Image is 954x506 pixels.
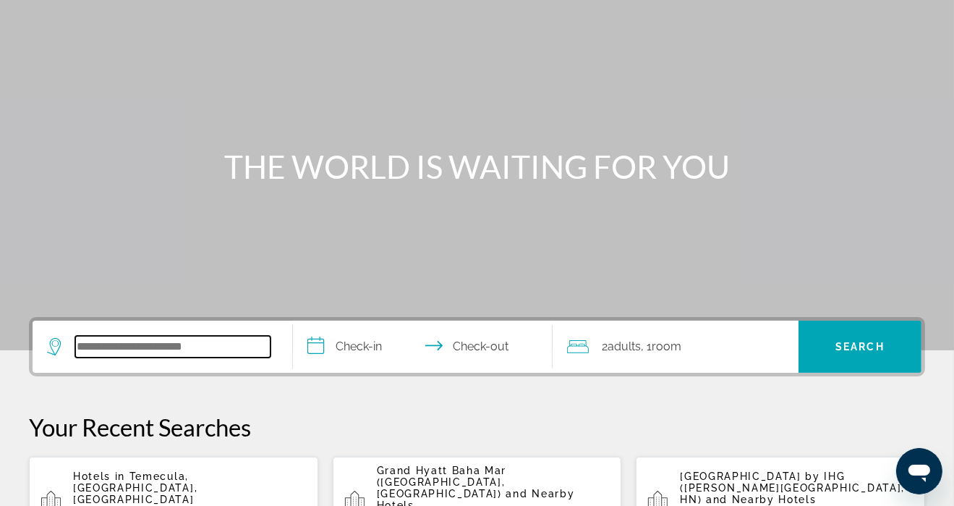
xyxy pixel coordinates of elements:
span: Room [652,340,681,353]
span: Temecula, [GEOGRAPHIC_DATA], [GEOGRAPHIC_DATA] [73,471,197,505]
span: Grand Hyatt Baha Mar ([GEOGRAPHIC_DATA], [GEOGRAPHIC_DATA]) [377,465,507,499]
span: Hotels in [73,471,125,482]
h1: THE WORLD IS WAITING FOR YOU [206,148,749,185]
span: , 1 [641,337,681,357]
span: and Nearby Hotels [706,494,817,505]
span: Adults [608,340,641,353]
span: 2 [602,337,641,357]
button: Search [798,321,921,373]
iframe: Button to launch messaging window [896,448,942,494]
div: Search widget [33,321,921,373]
button: Select check in and out date [293,321,553,373]
button: Travelers: 2 adults, 0 children [553,321,798,373]
span: Search [835,341,885,353]
input: Search hotel destination [75,336,271,358]
span: [GEOGRAPHIC_DATA] by IHG ([PERSON_NAME][GEOGRAPHIC_DATA], HN) [680,471,905,505]
p: Your Recent Searches [29,413,925,442]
